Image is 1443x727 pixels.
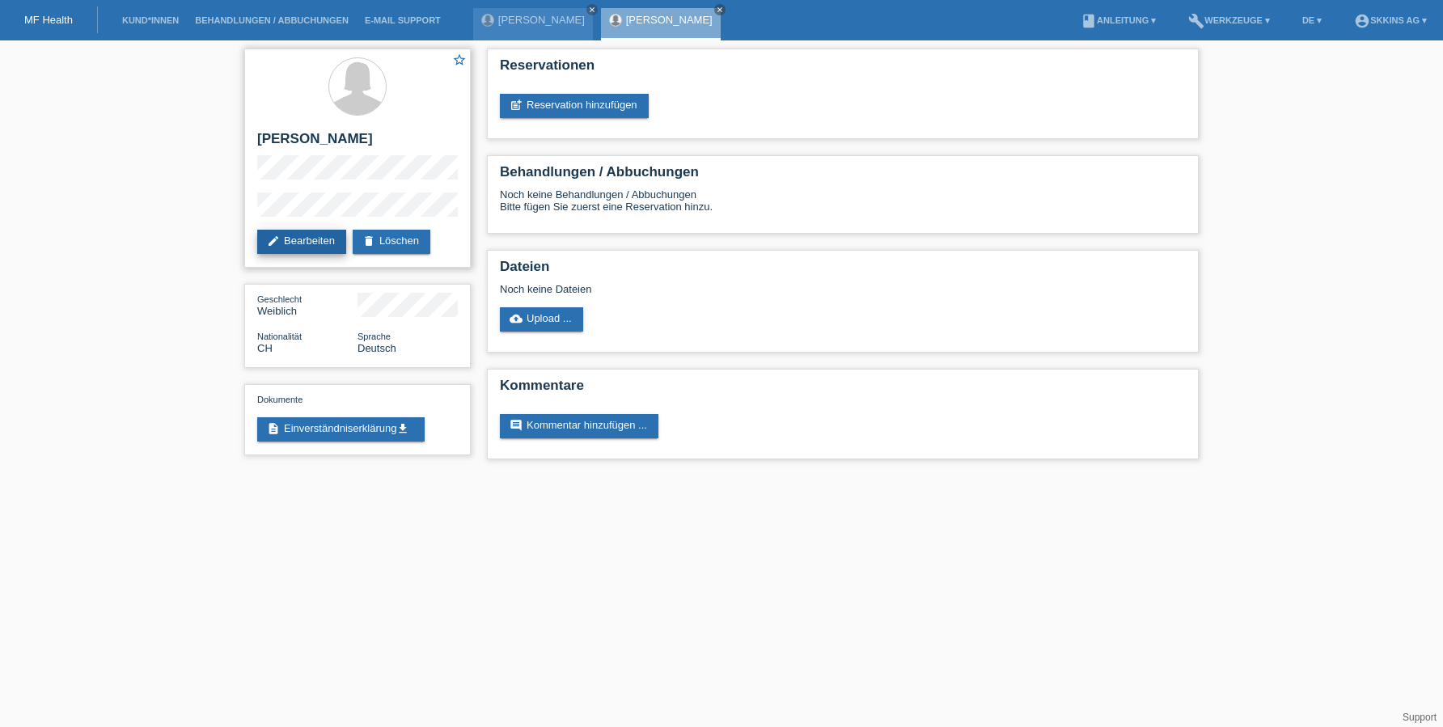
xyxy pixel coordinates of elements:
a: descriptionEinverständniserklärungget_app [257,417,425,442]
div: Weiblich [257,293,358,317]
i: get_app [396,422,409,435]
a: deleteLöschen [353,230,430,254]
span: Deutsch [358,342,396,354]
a: MF Health [24,14,73,26]
a: [PERSON_NAME] [498,14,585,26]
a: post_addReservation hinzufügen [500,94,649,118]
a: Support [1403,712,1437,723]
i: edit [267,235,280,247]
i: comment [510,419,523,432]
div: Noch keine Behandlungen / Abbuchungen Bitte fügen Sie zuerst eine Reservation hinzu. [500,188,1186,225]
span: Schweiz [257,342,273,354]
a: Kund*innen [114,15,187,25]
a: bookAnleitung ▾ [1073,15,1164,25]
i: cloud_upload [510,312,523,325]
h2: Behandlungen / Abbuchungen [500,164,1186,188]
i: delete [362,235,375,247]
a: commentKommentar hinzufügen ... [500,414,658,438]
a: close [714,4,726,15]
a: account_circleSKKINS AG ▾ [1346,15,1435,25]
i: build [1188,13,1204,29]
h2: Reservationen [500,57,1186,82]
a: editBearbeiten [257,230,346,254]
span: Geschlecht [257,294,302,304]
a: cloud_uploadUpload ... [500,307,583,332]
span: Dokumente [257,395,303,404]
i: close [588,6,596,14]
h2: [PERSON_NAME] [257,131,458,155]
i: description [267,422,280,435]
a: buildWerkzeuge ▾ [1180,15,1278,25]
i: star_border [452,53,467,67]
a: close [586,4,598,15]
i: close [716,6,724,14]
i: book [1081,13,1097,29]
a: Behandlungen / Abbuchungen [187,15,357,25]
a: DE ▾ [1294,15,1330,25]
h2: Dateien [500,259,1186,283]
i: account_circle [1354,13,1370,29]
span: Sprache [358,332,391,341]
a: E-Mail Support [357,15,449,25]
a: [PERSON_NAME] [626,14,713,26]
i: post_add [510,99,523,112]
span: Nationalität [257,332,302,341]
h2: Kommentare [500,378,1186,402]
a: star_border [452,53,467,70]
div: Noch keine Dateien [500,283,994,295]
